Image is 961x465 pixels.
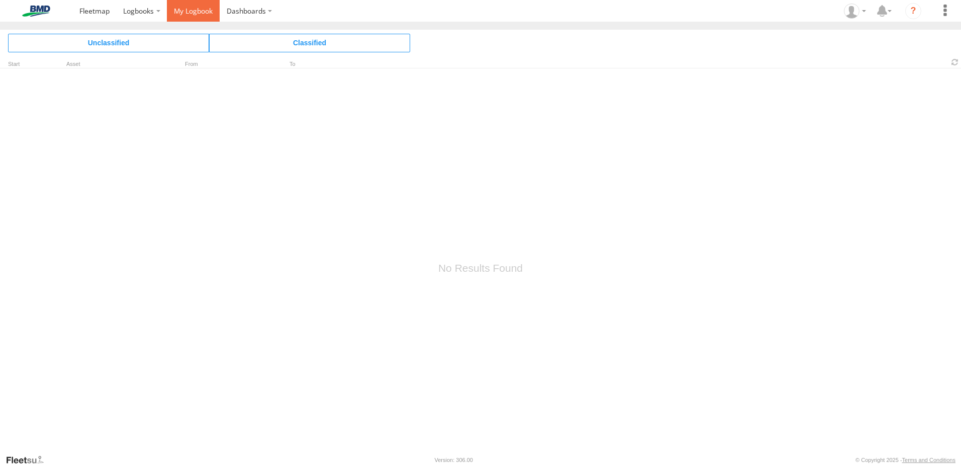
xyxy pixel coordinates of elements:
span: Click to view Unclassified Trips [8,34,209,52]
div: © Copyright 2025 - [855,457,955,463]
div: Steven Bennett [840,4,870,19]
span: Click to view Classified Trips [209,34,410,52]
div: From [171,62,271,67]
i: ? [905,3,921,19]
div: Click to Sort [8,62,38,67]
img: bmd-logo.svg [10,6,62,17]
a: Terms and Conditions [902,457,955,463]
a: Visit our Website [6,455,52,465]
div: To [275,62,376,67]
div: Version: 306.00 [435,457,473,463]
span: Refresh [949,57,961,67]
div: Asset [66,62,167,67]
